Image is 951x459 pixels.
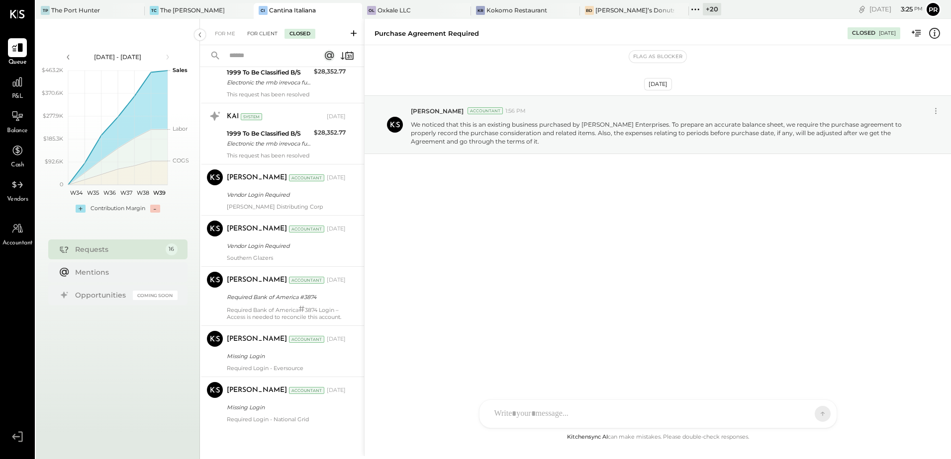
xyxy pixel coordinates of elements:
[925,1,941,17] button: Pr
[367,6,376,15] div: OL
[12,92,23,101] span: P&L
[476,6,485,15] div: KR
[852,29,875,37] div: Closed
[8,58,27,67] span: Queue
[327,276,346,284] div: [DATE]
[227,254,346,261] div: Southern Glazers
[227,190,343,200] div: Vendor Login Required
[136,189,149,196] text: W38
[0,73,34,101] a: P&L
[879,30,896,37] div: [DATE]
[411,120,917,146] p: We noticed that this is an existing business purchased by [PERSON_NAME] Enterprises. To prepare a...
[644,78,672,90] div: [DATE]
[103,189,115,196] text: W36
[70,189,83,196] text: W34
[150,6,159,15] div: TC
[210,29,240,39] div: For Me
[289,387,324,394] div: Accountant
[227,292,343,302] div: Required Bank of America #3874
[289,174,324,181] div: Accountant
[160,6,225,14] div: The [PERSON_NAME]
[173,125,188,132] text: Labor
[327,113,346,121] div: [DATE]
[259,6,268,15] div: CI
[486,6,547,14] div: Kokomo Restaurant
[227,385,287,395] div: [PERSON_NAME]
[75,267,173,277] div: Mentions
[43,135,63,142] text: $185.3K
[327,335,346,343] div: [DATE]
[227,365,346,372] div: Required Login - Eversource
[314,128,346,138] div: $28,352.77
[468,107,503,114] div: Accountant
[227,351,343,361] div: Missing Login
[0,38,34,67] a: Queue
[227,68,311,77] div: 1999 To Be Classified B/S
[42,67,63,74] text: $463.2K
[585,6,594,15] div: BD
[857,4,867,14] div: copy link
[285,29,315,39] div: Closed
[227,173,287,183] div: [PERSON_NAME]
[41,6,50,15] div: TP
[42,89,63,96] text: $370.6K
[227,203,346,210] div: [PERSON_NAME] Distributing Corp
[75,244,161,254] div: Requests
[289,277,324,284] div: Accountant
[120,189,132,196] text: W37
[76,53,160,61] div: [DATE] - [DATE]
[133,291,178,300] div: Coming Soon
[269,6,316,14] div: Cantina Italiana
[505,107,526,115] span: 1:56 PM
[289,226,324,232] div: Accountant
[595,6,674,14] div: [PERSON_NAME]’s Donuts
[227,306,346,320] div: Required Bank of America 3874 Login – Access is needed to reconcile this account.
[227,129,311,139] div: 1999 To Be Classified B/S
[45,158,63,165] text: $92.6K
[227,416,346,423] div: Required Login - National Grid
[327,225,346,233] div: [DATE]
[227,402,343,412] div: Missing Login
[375,29,479,38] div: Purchase Agreement Required
[227,224,287,234] div: [PERSON_NAME]
[227,275,287,285] div: [PERSON_NAME]
[314,67,346,76] div: $28,352.77
[378,6,411,14] div: Oxkale LLC
[327,174,346,182] div: [DATE]
[227,112,239,122] div: KAI
[298,304,305,314] span: #
[91,205,145,213] div: Contribution Margin
[327,386,346,394] div: [DATE]
[227,77,311,87] div: Electronic the rmb irrevoca funding xx0703
[51,6,100,14] div: The Port Hunter
[75,290,128,300] div: Opportunities
[166,243,178,255] div: 16
[153,189,165,196] text: W39
[289,336,324,343] div: Accountant
[629,51,686,63] button: Flag as Blocker
[703,3,721,15] div: + 20
[242,29,283,39] div: For Client
[227,152,346,159] div: This request has been resolved
[0,107,34,136] a: Balance
[411,107,464,115] span: [PERSON_NAME]
[76,205,86,213] div: +
[7,127,28,136] span: Balance
[43,112,63,119] text: $277.9K
[241,113,262,120] div: System
[11,161,24,170] span: Cash
[0,219,34,248] a: Accountant
[227,91,346,98] div: This request has been resolved
[7,195,28,204] span: Vendors
[0,175,34,204] a: Vendors
[0,141,34,170] a: Cash
[227,139,311,149] div: Electronic the rmb irrevoca funding xx0801
[60,181,63,188] text: 0
[150,205,160,213] div: -
[227,334,287,344] div: [PERSON_NAME]
[227,241,343,251] div: Vendor Login Required
[869,4,923,14] div: [DATE]
[173,67,188,74] text: Sales
[2,239,33,248] span: Accountant
[173,157,189,164] text: COGS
